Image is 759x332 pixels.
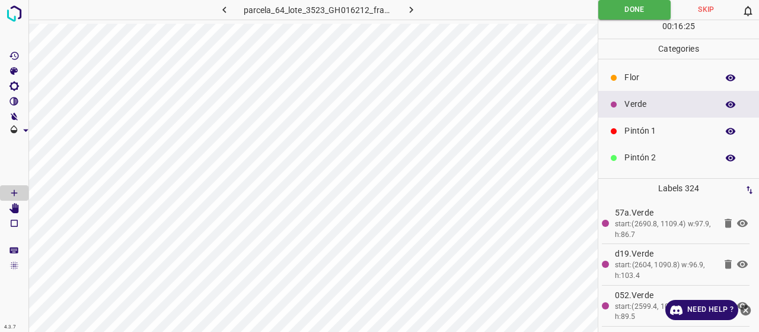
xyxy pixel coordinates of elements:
a: Need Help ? [665,300,738,320]
div: Flor [598,64,759,91]
p: Labels 324 [602,179,755,198]
p: Flor [624,71,712,84]
p: 57a.Verde [615,207,715,219]
p: 16 [674,20,683,33]
div: start:(2690.8, 1109.4) w:97.9, h:86.7 [615,219,715,240]
div: Pintón 1 [598,118,759,144]
p: 00 [662,20,672,33]
p: d19.Verde [615,248,715,260]
p: Categories [598,39,759,59]
p: 25 [685,20,695,33]
div: : : [662,20,695,39]
div: Pintón 3 [598,171,759,198]
p: 052.Verde [615,289,715,302]
button: close-help [738,300,753,320]
div: 4.3.7 [1,322,19,332]
p: Verde [624,98,712,110]
p: Pintón 2 [624,151,712,164]
div: Verde [598,91,759,118]
img: logo [4,3,25,24]
div: start:(2604, 1090.8) w:96.9, h:103.4 [615,260,715,281]
div: Pintón 2 [598,144,759,171]
div: start:(2599.4, 1009.6) w:90.4, h:89.5 [615,302,715,322]
p: Pintón 1 [624,125,712,137]
h6: parcela_64_lote_3523_GH016212_frame_00077_74474.jpg [244,3,393,20]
